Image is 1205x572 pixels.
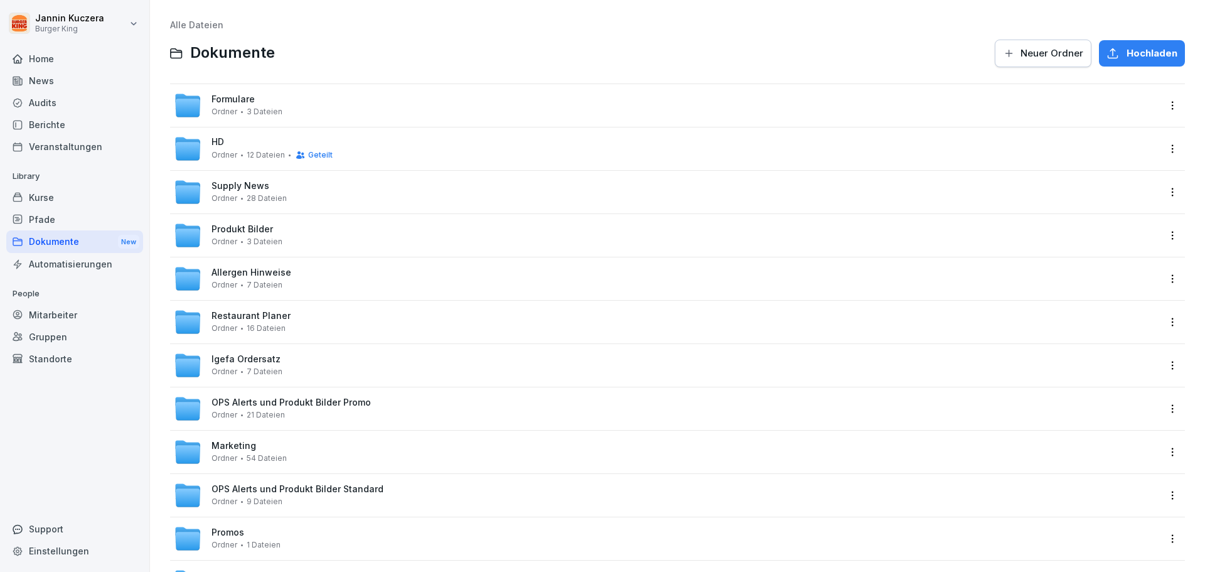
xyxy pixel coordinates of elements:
a: MarketingOrdner54 Dateien [174,438,1159,466]
button: Neuer Ordner [995,40,1091,67]
a: Berichte [6,114,143,136]
a: Pfade [6,208,143,230]
span: 3 Dateien [247,237,282,246]
div: Dokumente [6,230,143,254]
a: Restaurant PlanerOrdner16 Dateien [174,308,1159,336]
span: Ordner [212,497,237,506]
span: Supply News [212,181,269,192]
a: Igefa OrdersatzOrdner7 Dateien [174,352,1159,379]
p: Jannin Kuczera [35,13,104,24]
a: Supply NewsOrdner28 Dateien [174,178,1159,206]
span: Ordner [212,454,237,463]
span: Allergen Hinweise [212,267,291,278]
span: 54 Dateien [247,454,287,463]
span: Marketing [212,441,256,451]
span: Ordner [212,411,237,419]
span: 16 Dateien [247,324,286,333]
a: Einstellungen [6,540,143,562]
span: 12 Dateien [247,151,285,159]
a: DokumenteNew [6,230,143,254]
p: People [6,284,143,304]
span: Produkt Bilder [212,224,273,235]
a: Mitarbeiter [6,304,143,326]
a: Produkt BilderOrdner3 Dateien [174,222,1159,249]
span: 9 Dateien [247,497,282,506]
a: Alle Dateien [170,19,223,30]
a: Allergen HinweiseOrdner7 Dateien [174,265,1159,293]
p: Burger King [35,24,104,33]
span: Geteilt [308,151,333,159]
a: Home [6,48,143,70]
a: Automatisierungen [6,253,143,275]
span: 28 Dateien [247,194,287,203]
a: Kurse [6,186,143,208]
span: Promos [212,527,244,538]
span: 7 Dateien [247,367,282,376]
a: News [6,70,143,92]
span: Ordner [212,367,237,376]
span: Ordner [212,324,237,333]
a: HDOrdner12 DateienGeteilt [174,135,1159,163]
span: Ordner [212,281,237,289]
a: FormulareOrdner3 Dateien [174,92,1159,119]
span: HD [212,137,224,148]
span: Restaurant Planer [212,311,291,321]
a: PromosOrdner1 Dateien [174,525,1159,553]
span: Ordner [212,107,237,116]
span: 1 Dateien [247,541,281,549]
a: Standorte [6,348,143,370]
span: Ordner [212,194,237,203]
a: Veranstaltungen [6,136,143,158]
span: Ordner [212,151,237,159]
a: Audits [6,92,143,114]
a: Gruppen [6,326,143,348]
span: Neuer Ordner [1020,46,1083,60]
span: 21 Dateien [247,411,285,419]
div: New [118,235,139,249]
a: OPS Alerts und Produkt Bilder StandardOrdner9 Dateien [174,482,1159,509]
span: Igefa Ordersatz [212,354,281,365]
span: Ordner [212,237,237,246]
span: Hochladen [1127,46,1177,60]
button: Hochladen [1099,40,1185,67]
span: OPS Alerts und Produkt Bilder Promo [212,397,371,408]
span: Formulare [212,94,255,105]
span: 3 Dateien [247,107,282,116]
p: Library [6,166,143,186]
a: OPS Alerts und Produkt Bilder PromoOrdner21 Dateien [174,395,1159,423]
span: Dokumente [190,44,275,62]
span: OPS Alerts und Produkt Bilder Standard [212,484,383,495]
div: Support [6,518,143,540]
span: 7 Dateien [247,281,282,289]
span: Ordner [212,541,237,549]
